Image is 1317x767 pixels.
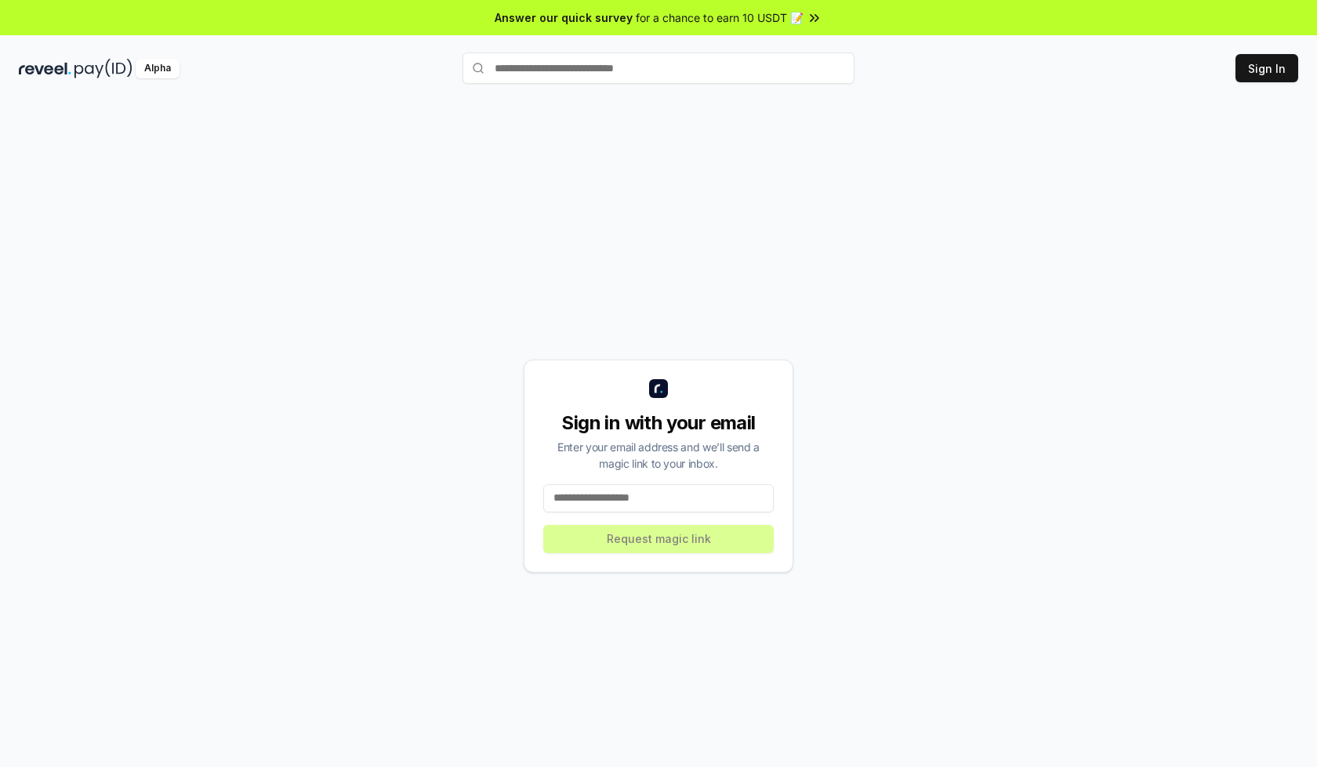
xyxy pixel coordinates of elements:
[74,59,132,78] img: pay_id
[649,379,668,398] img: logo_small
[636,9,804,26] span: for a chance to earn 10 USDT 📝
[495,9,633,26] span: Answer our quick survey
[543,439,774,472] div: Enter your email address and we’ll send a magic link to your inbox.
[19,59,71,78] img: reveel_dark
[136,59,180,78] div: Alpha
[543,411,774,436] div: Sign in with your email
[1235,54,1298,82] button: Sign In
